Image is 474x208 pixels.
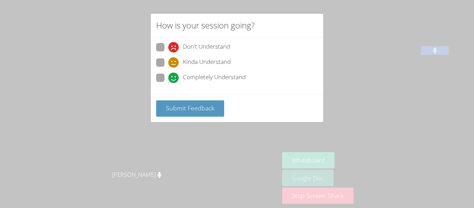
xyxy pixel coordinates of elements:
[156,19,255,32] h2: How is your session going?
[156,100,224,117] button: Submit Feedback
[183,57,231,68] span: Kinda Understand
[183,73,246,83] span: Completely Understand
[183,42,230,52] span: Don't Understand
[166,104,214,112] span: Submit Feedback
